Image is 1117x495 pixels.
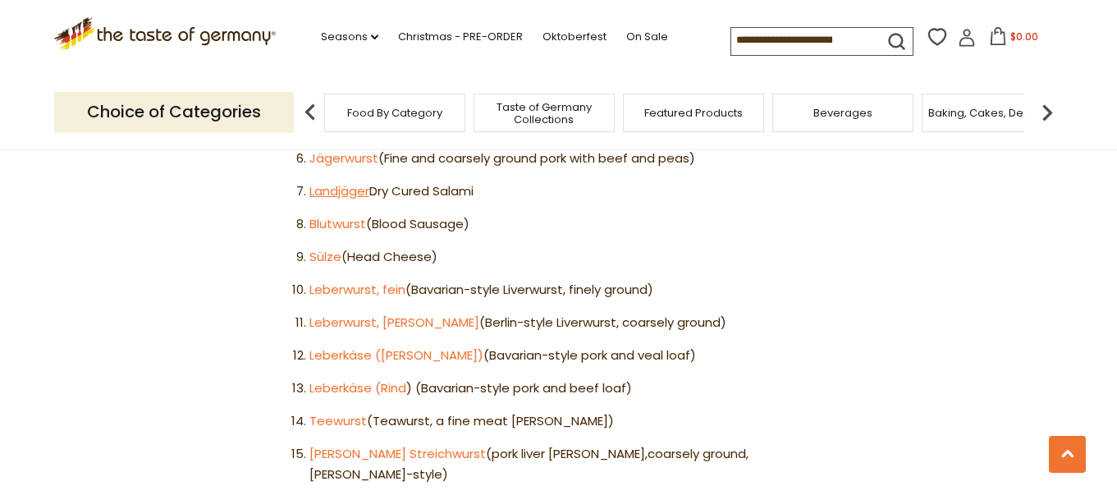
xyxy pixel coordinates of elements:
[309,411,823,432] li: (Teawurst, a fine meat [PERSON_NAME])
[1010,30,1038,44] span: $0.00
[309,346,483,364] a: Leberkäse ([PERSON_NAME])
[309,314,479,331] a: Leberwurst, [PERSON_NAME]
[309,346,823,366] li: (Bavarian-style pork and veal loaf)
[309,181,823,202] li: Dry Cured Salami
[309,378,823,399] li: ) (Bavarian-style pork and beef loaf)
[309,248,341,265] a: Sülze
[542,28,607,46] a: Oktoberfest
[309,412,367,429] a: Teewurst
[294,96,327,129] img: previous arrow
[644,107,743,119] a: Featured Products
[309,149,823,169] li: (Fine and coarsely ground pork with beef and peas)
[321,28,378,46] a: Seasons
[309,445,486,462] a: [PERSON_NAME] Streichwurst
[478,101,610,126] a: Taste of Germany Collections
[626,28,668,46] a: On Sale
[929,107,1056,119] a: Baking, Cakes, Desserts
[309,214,823,235] li: (Blood Sausage)
[309,444,823,485] li: (pork liver [PERSON_NAME],coarsely ground, [PERSON_NAME]-style)
[398,28,523,46] a: Christmas - PRE-ORDER
[309,313,823,333] li: (Berlin-style Liverwurst, coarsely ground)
[54,92,294,132] p: Choice of Categories
[309,182,369,199] a: Landjäger
[309,215,366,232] a: Blutwurst
[309,379,406,396] a: Leberkäse (Rind
[309,280,823,300] li: (Bavarian-style Liverwurst, finely ground)
[309,281,405,298] a: Leberwurst, fein
[979,27,1049,52] button: $0.00
[1031,96,1064,129] img: next arrow
[813,107,872,119] a: Beverages
[347,107,442,119] a: Food By Category
[309,247,823,268] li: (Head Cheese)
[309,149,378,167] a: Jägerwurst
